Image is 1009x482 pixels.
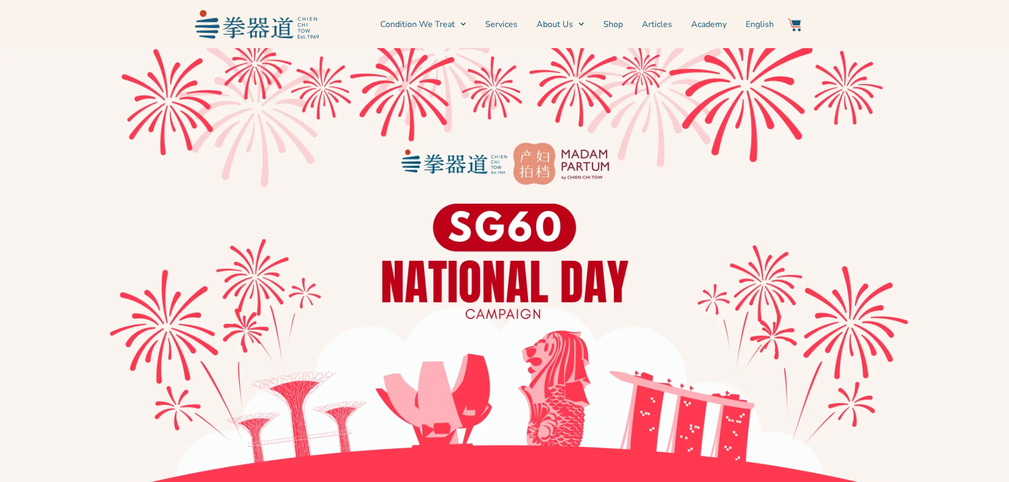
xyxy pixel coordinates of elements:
[603,11,623,38] a: Shop
[324,11,774,38] nav: Menu
[746,11,774,38] a: English
[380,11,466,38] a: Condition We Treat
[746,18,774,31] span: English
[691,11,727,38] a: Academy
[537,11,584,38] a: About Us
[642,11,672,38] a: Articles
[788,19,801,31] img: Website Icon-03
[485,11,517,38] a: Services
